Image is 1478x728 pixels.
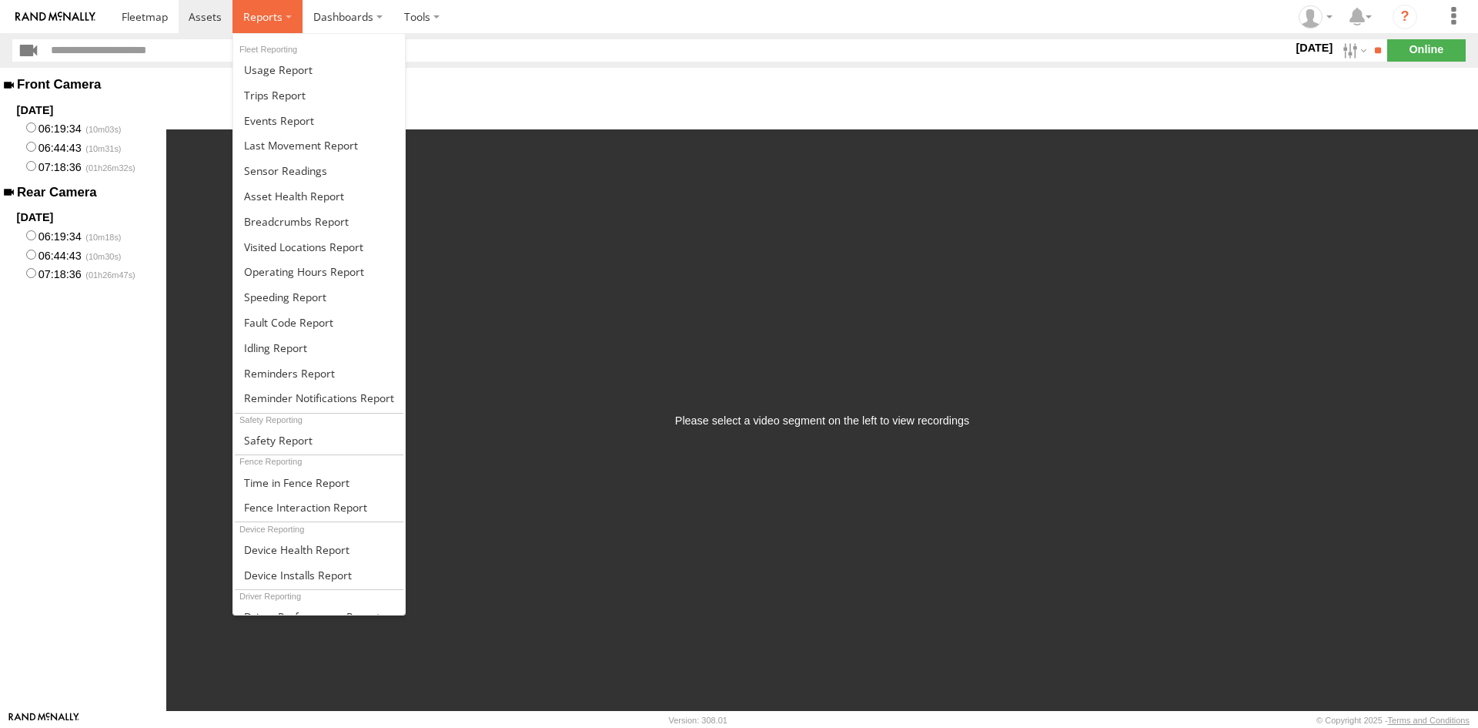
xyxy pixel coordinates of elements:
[669,716,727,725] div: Version: 308.01
[233,604,405,629] a: Driver Performance Report
[233,133,405,158] a: Last Movement Report
[26,161,36,171] input: 07:18:36
[1336,39,1369,62] label: Search Filter Options
[233,470,405,495] a: Time in Fences Report
[1393,5,1417,29] i: ?
[233,310,405,335] a: Fault Code Report
[233,82,405,108] a: Trips Report
[15,12,95,22] img: rand-logo.svg
[233,284,405,310] a: Fleet Speed Report
[1293,5,1338,29] div: Dwayne Rieks
[26,142,36,152] input: 06:44:43
[233,386,405,411] a: Service Reminder Notifications Report
[8,713,79,728] a: Visit our Website
[233,562,405,588] a: Device Installs Report
[233,537,405,562] a: Device Health Report
[26,268,36,278] input: 07:18:36
[26,250,36,260] input: 06:44:43
[675,414,969,427] div: Please select a video segment on the left to view recordings
[233,57,405,82] a: Usage Report
[26,230,36,240] input: 06:19:34
[233,209,405,234] a: Breadcrumbs Report
[1292,39,1336,56] label: [DATE]
[233,495,405,520] a: Fence Interaction Report
[26,122,36,133] input: 06:19:34
[233,361,405,386] a: Reminders Report
[1316,716,1470,725] div: © Copyright 2025 -
[233,428,405,453] a: Safety Report
[233,158,405,183] a: Sensor Readings
[1388,716,1470,725] a: Terms and Conditions
[233,259,405,284] a: Asset Operating Hours Report
[233,234,405,260] a: Visited Locations Report
[233,335,405,361] a: Idling Report
[233,108,405,133] a: Full Events Report
[233,183,405,209] a: Asset Health Report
